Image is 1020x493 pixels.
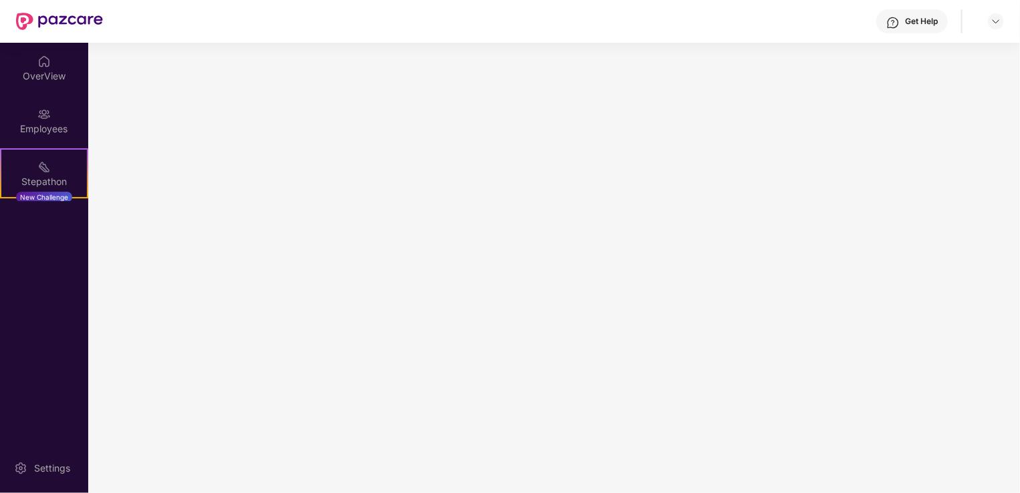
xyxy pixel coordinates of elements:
img: svg+xml;base64,PHN2ZyBpZD0iRW1wbG95ZWVzIiB4bWxucz0iaHR0cDovL3d3dy53My5vcmcvMjAwMC9zdmciIHdpZHRoPS... [37,108,51,121]
img: svg+xml;base64,PHN2ZyBpZD0iSGVscC0zMngzMiIgeG1sbnM9Imh0dHA6Ly93d3cudzMub3JnLzIwMDAvc3ZnIiB3aWR0aD... [886,16,900,29]
img: svg+xml;base64,PHN2ZyBpZD0iRHJvcGRvd24tMzJ4MzIiIHhtbG5zPSJodHRwOi8vd3d3LnczLm9yZy8yMDAwL3N2ZyIgd2... [991,16,1001,27]
img: svg+xml;base64,PHN2ZyBpZD0iU2V0dGluZy0yMHgyMCIgeG1sbnM9Imh0dHA6Ly93d3cudzMub3JnLzIwMDAvc3ZnIiB3aW... [14,462,27,475]
div: Get Help [905,16,938,27]
div: New Challenge [16,192,72,202]
img: New Pazcare Logo [16,13,103,30]
div: Settings [30,462,74,475]
img: svg+xml;base64,PHN2ZyBpZD0iSG9tZSIgeG1sbnM9Imh0dHA6Ly93d3cudzMub3JnLzIwMDAvc3ZnIiB3aWR0aD0iMjAiIG... [37,55,51,68]
img: svg+xml;base64,PHN2ZyB4bWxucz0iaHR0cDovL3d3dy53My5vcmcvMjAwMC9zdmciIHdpZHRoPSIyMSIgaGVpZ2h0PSIyMC... [37,160,51,174]
div: Stepathon [1,175,87,188]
